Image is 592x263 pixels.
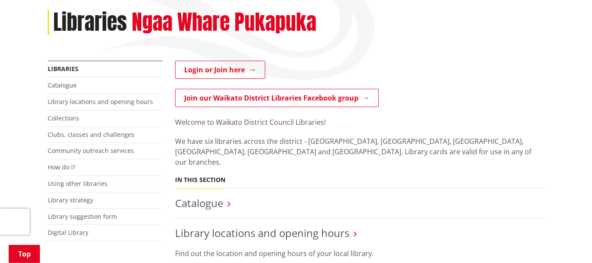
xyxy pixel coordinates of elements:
[48,179,107,188] a: Using other libraries
[48,146,134,155] a: Community outreach services
[132,10,316,35] h2: Ngaa Whare Pukapuka
[48,163,75,171] a: How do I?
[48,81,77,89] a: Catalogue
[175,136,544,167] p: We have six libraries across the district - [GEOGRAPHIC_DATA], [GEOGRAPHIC_DATA], [GEOGRAPHIC_DAT...
[48,212,117,221] a: Library suggestion form
[175,248,544,259] p: Find out the location and opening hours of your local library.
[175,226,349,240] a: Library locations and opening hours
[175,147,531,167] span: ibrary cards are valid for use in any of our branches.
[48,130,134,139] a: Clubs, classes and challenges
[175,176,225,184] h5: In this section
[175,89,379,107] a: Join our Waikato District Libraries Facebook group
[53,10,127,35] h1: Libraries
[48,65,78,73] a: Libraries
[48,114,79,122] a: Collections
[48,228,88,237] a: Digital Library
[175,117,544,127] p: Welcome to Waikato District Council Libraries!
[9,245,40,263] a: Top
[175,196,223,210] a: Catalogue
[48,97,153,106] a: Library locations and opening hours
[175,61,265,79] a: Login or Join here
[48,196,93,204] a: Library strategy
